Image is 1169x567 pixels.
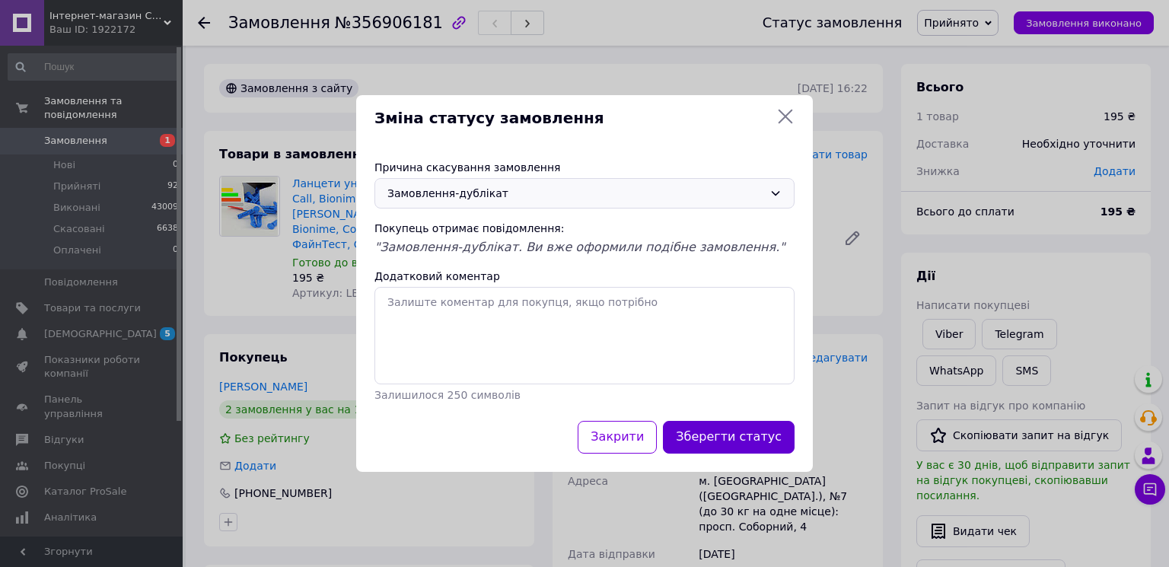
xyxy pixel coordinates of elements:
[374,389,521,401] span: Залишилося 250 символів
[578,421,657,454] button: Закрити
[374,160,795,175] div: Причина скасування замовлення
[374,240,785,254] span: "Замовлення-дублікат. Ви вже оформили подібне замовлення."
[663,421,795,454] button: Зберегти статус
[374,270,500,282] label: Додатковий коментар
[374,221,795,236] div: Покупець отримає повідомлення:
[387,185,763,202] div: Замовлення-дублікат
[374,107,770,129] span: Зміна статусу замовлення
